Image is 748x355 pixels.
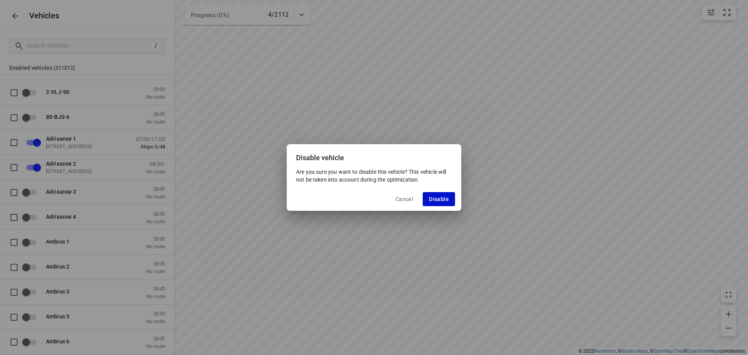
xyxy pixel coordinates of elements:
[395,196,413,202] span: Cancel
[296,168,452,184] p: Are you sure you want to disable this vehicle? This vehicle will not be taken into account during...
[287,144,461,168] div: Disable vehicle
[389,192,420,206] button: Cancel
[423,192,455,206] button: Disable
[429,196,449,202] span: Disable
